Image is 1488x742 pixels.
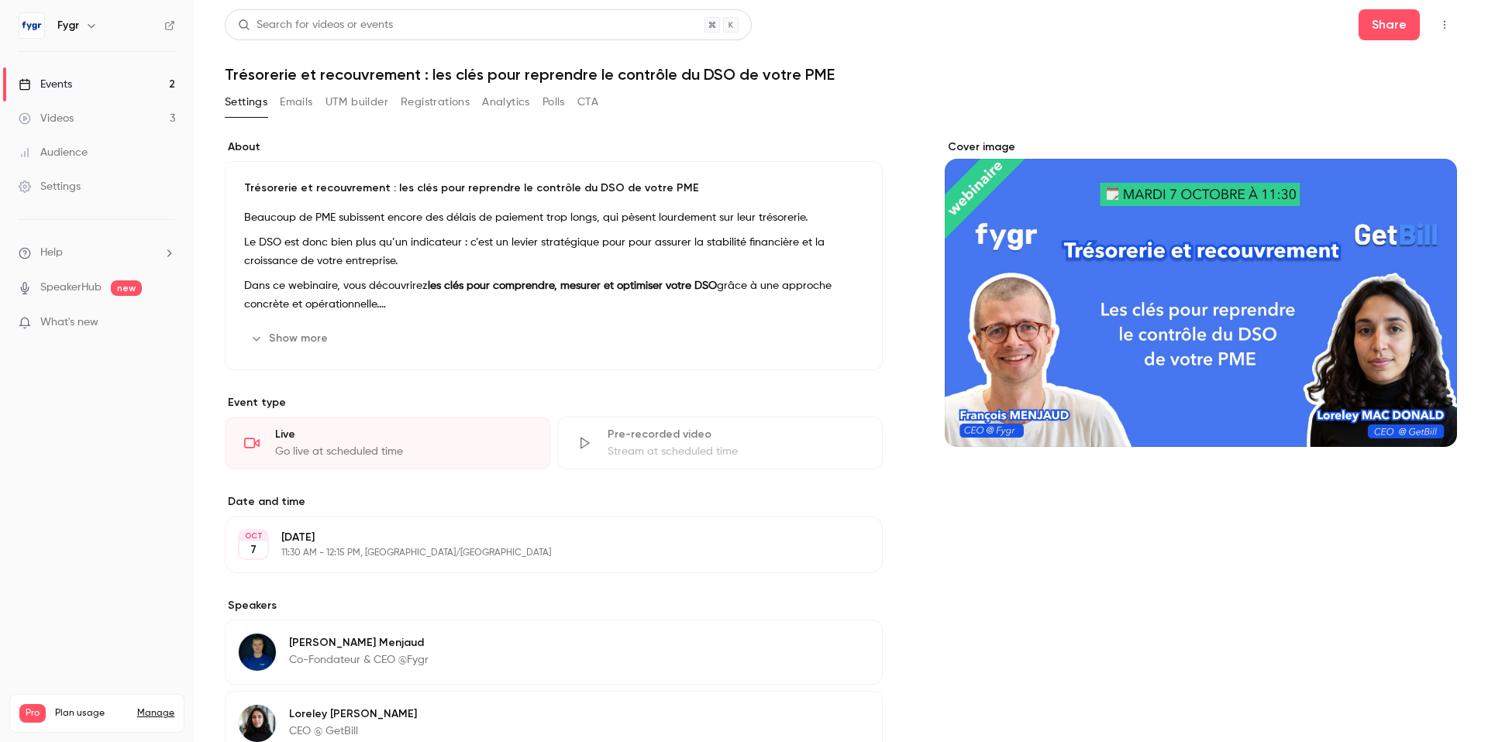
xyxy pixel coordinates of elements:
[239,705,276,742] img: Loreley Mac Donald
[945,139,1457,447] section: Cover image
[401,90,470,115] button: Registrations
[19,13,44,38] img: Fygr
[280,90,312,115] button: Emails
[55,707,128,720] span: Plan usage
[238,17,393,33] div: Search for videos or events
[281,530,801,545] p: [DATE]
[289,706,417,722] p: Loreley [PERSON_NAME]
[608,427,864,442] div: Pre-recorded video
[19,145,88,160] div: Audience
[225,65,1457,84] h1: Trésorerie et recouvrement : les clés pour reprendre le contrôle du DSO de votre PME
[945,139,1457,155] label: Cover image
[250,542,257,558] p: 7
[608,444,864,459] div: Stream at scheduled time
[275,444,532,459] div: Go live at scheduled time
[225,90,267,115] button: Settings
[239,634,276,671] img: François Menjaud
[225,417,551,469] div: LiveGo live at scheduled time
[281,547,801,559] p: 11:30 AM - 12:15 PM, [GEOGRAPHIC_DATA]/[GEOGRAPHIC_DATA]
[557,417,883,469] div: Pre-recorded videoStream at scheduled time
[244,233,863,270] p: Le DSO est donc bien plus qu’un indicateur : c’est un levier stratégique pour pour assurer la sta...
[244,326,337,351] button: Show more
[542,90,565,115] button: Polls
[137,707,174,720] a: Manage
[275,427,532,442] div: Live
[244,277,863,314] p: Dans ce webinaire, vous découvrirez grâce à une approche concrète et opérationnelle.
[111,280,142,296] span: new
[289,723,417,739] p: CEO @ GetBill
[289,635,429,651] p: [PERSON_NAME] Menjaud
[19,179,81,194] div: Settings
[239,531,267,541] div: OCT
[19,704,46,723] span: Pro
[225,598,883,613] label: Speakers
[40,280,102,296] a: SpeakerHub
[19,111,74,126] div: Videos
[244,208,863,227] p: Beaucoup de PME subissent encore des délais de paiement trop longs, qui pèsent lourdement sur leu...
[482,90,530,115] button: Analytics
[57,18,79,33] h6: Fygr
[1359,9,1420,40] button: Share
[19,77,72,92] div: Events
[225,620,883,685] div: François Menjaud[PERSON_NAME] MenjaudCo-Fondateur & CEO @Fygr
[289,652,429,668] p: Co-Fondateur & CEO @Fygr
[40,314,98,331] span: What's new
[244,180,863,196] p: Trésorerie et recouvrement : les clés pour reprendre le contrôle du DSO de votre PME
[225,139,883,155] label: About
[225,494,883,510] label: Date and time
[577,90,598,115] button: CTA
[225,395,883,411] p: Event type
[428,280,717,291] strong: les clés pour comprendre, mesurer et optimiser votre DSO
[40,245,63,261] span: Help
[325,90,388,115] button: UTM builder
[157,316,175,330] iframe: Noticeable Trigger
[19,245,175,261] li: help-dropdown-opener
